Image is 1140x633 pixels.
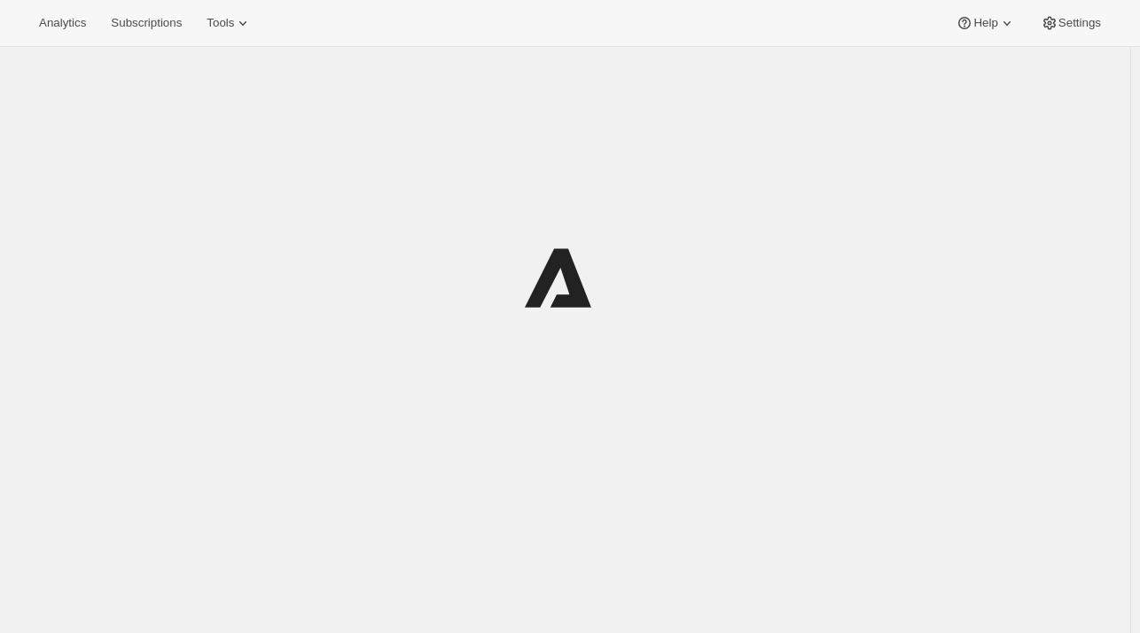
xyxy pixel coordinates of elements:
span: Tools [207,16,234,30]
button: Subscriptions [100,11,192,35]
button: Tools [196,11,262,35]
span: Subscriptions [111,16,182,30]
span: Analytics [39,16,86,30]
button: Settings [1030,11,1112,35]
button: Help [945,11,1026,35]
span: Help [973,16,997,30]
span: Settings [1058,16,1101,30]
button: Analytics [28,11,97,35]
